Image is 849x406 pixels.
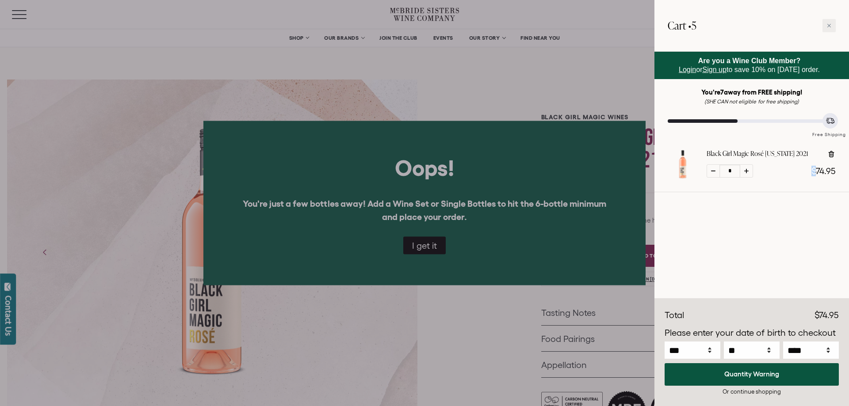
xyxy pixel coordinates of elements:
a: Black Girl Magic Rosé California 2021 [668,171,698,181]
div: Total [665,309,684,322]
span: $74.95 [811,166,836,176]
em: (SHE CAN not eligible for free shipping) [704,99,799,104]
strong: Are you a Wine Club Member? [698,57,801,65]
a: Black Girl Magic Rosé [US_STATE] 2021 [707,149,808,158]
span: or to save 10% on [DATE] order. [679,57,820,73]
a: Login [679,66,696,73]
button: Quantity Warning [665,363,839,386]
strong: You're away from FREE shipping! [701,88,803,96]
div: Or continue shopping [665,387,839,396]
p: Please enter your date of birth to checkout [665,326,839,340]
span: 7 [720,88,724,96]
span: $74.95 [815,310,839,320]
div: Free Shipping [809,123,849,138]
a: Sign up [703,66,727,73]
h2: Cart • [668,13,696,38]
span: 5 [692,18,696,33]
